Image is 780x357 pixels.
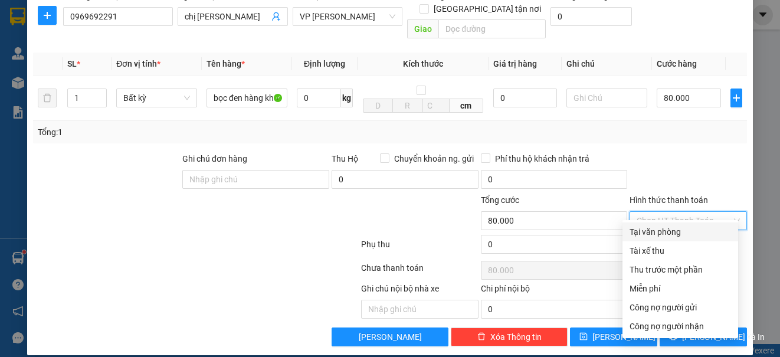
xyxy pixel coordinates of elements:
input: D [363,99,394,113]
input: Dọc đường [438,19,546,38]
span: Giao [407,19,438,38]
span: VP Cổ Linh [300,8,395,25]
span: [PERSON_NAME] [359,330,422,343]
div: Công nợ người gửi [630,301,731,314]
span: Tên hàng [207,59,245,68]
div: Ghi chú nội bộ nhà xe [361,282,478,300]
input: C [422,99,450,113]
th: Ghi chú [562,53,652,76]
strong: Công ty TNHH Phúc Xuyên [12,6,111,31]
span: [GEOGRAPHIC_DATA] tận nơi [429,2,546,15]
span: Bất kỳ [123,89,190,107]
div: Tài xế thu [630,244,731,257]
span: Gửi hàng [GEOGRAPHIC_DATA]: Hotline: [5,34,119,76]
span: [PERSON_NAME] [592,330,656,343]
span: Cước hàng [657,59,697,68]
div: Công nợ người nhận [630,320,731,333]
div: Chưa thanh toán [360,261,479,282]
input: VD: Bàn, Ghế [207,89,287,107]
span: Đơn vị tính [116,59,160,68]
div: Cước gửi hàng sẽ được ghi vào công nợ của người gửi [622,298,738,317]
button: deleteXóa Thông tin [451,327,568,346]
button: delete [38,89,57,107]
span: Phí thu hộ khách nhận trả [490,152,594,165]
button: printer[PERSON_NAME] và In [660,327,747,346]
div: Chi phí nội bộ [481,282,628,300]
span: Thu Hộ [332,154,358,163]
span: Gửi hàng Hạ Long: Hotline: [11,79,113,110]
div: Phụ thu [360,238,479,258]
button: plus [730,89,742,107]
span: Xóa Thông tin [490,330,542,343]
input: R [392,99,423,113]
span: plus [731,93,742,103]
div: Miễn phí [630,282,731,295]
input: Nhập ghi chú [361,300,478,319]
span: Định lượng [304,59,345,68]
input: Ghi Chú [566,89,647,107]
button: save[PERSON_NAME] [570,327,657,346]
input: Cước giao hàng [550,7,632,26]
span: Chuyển khoản ng. gửi [389,152,479,165]
div: Thu trước một phần [630,263,731,276]
span: Tổng cước [481,195,519,205]
strong: 024 3236 3236 - [6,45,119,65]
strong: 0888 827 827 - 0848 827 827 [25,55,118,76]
span: user-add [271,12,281,21]
span: plus [38,11,56,20]
div: Tại văn phòng [630,225,731,238]
div: Tổng: 1 [38,126,302,139]
span: SL [67,59,77,68]
label: Hình thức thanh toán [630,195,708,205]
span: Giá trị hàng [493,59,537,68]
button: plus [38,6,57,25]
input: Ghi chú đơn hàng [182,170,329,189]
label: Ghi chú đơn hàng [182,154,247,163]
span: Kích thước [403,59,443,68]
span: cm [450,99,483,113]
span: kg [341,89,353,107]
input: 0 [493,89,558,107]
div: Cước gửi hàng sẽ được ghi vào công nợ của người nhận [622,317,738,336]
button: [PERSON_NAME] [332,327,448,346]
span: save [579,332,588,342]
span: delete [477,332,486,342]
